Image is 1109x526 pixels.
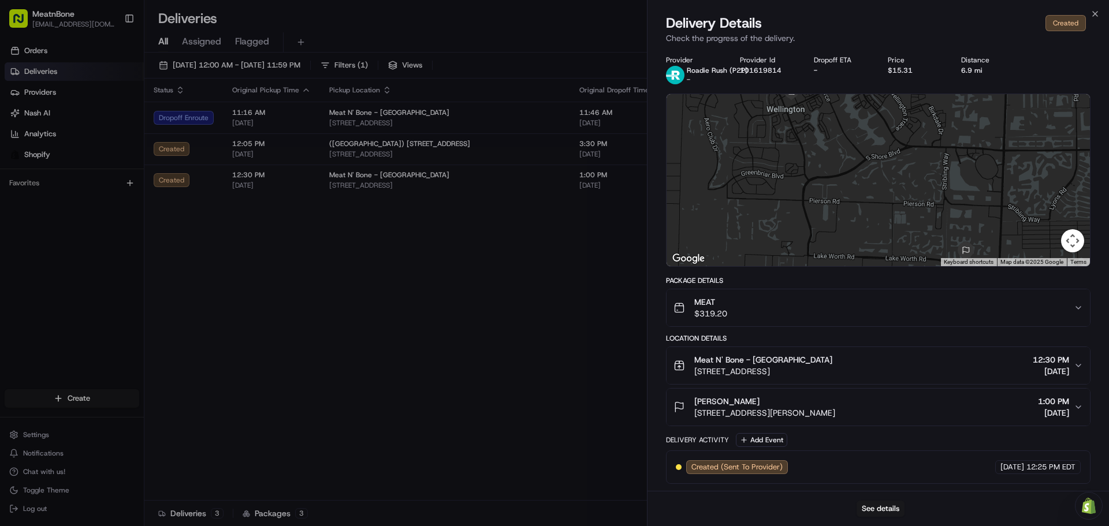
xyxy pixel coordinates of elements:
div: Delivery Activity [666,435,729,445]
button: Start new chat [196,114,210,128]
span: [STREET_ADDRESS] [694,365,832,377]
button: Map camera controls [1061,229,1084,252]
p: Check the progress of the delivery. [666,32,1091,44]
div: Distance [961,55,1017,65]
div: Dropoff ETA [814,55,869,65]
a: Open this area in Google Maps (opens a new window) [669,251,708,266]
button: See details [857,501,905,517]
div: We're available if you need us! [39,122,146,131]
a: 📗Knowledge Base [7,163,93,184]
span: [DATE] [1000,462,1024,472]
div: Provider Id [740,55,795,65]
span: [STREET_ADDRESS][PERSON_NAME] [694,407,835,419]
button: Add Event [736,433,787,447]
span: Knowledge Base [23,167,88,179]
p: Welcome 👋 [12,46,210,65]
span: [DATE] [1033,365,1069,377]
span: Delivery Details [666,14,762,32]
button: Meat N' Bone - [GEOGRAPHIC_DATA][STREET_ADDRESS]12:30 PM[DATE] [667,347,1090,384]
span: Pylon [115,196,140,204]
span: Roadie Rush (P2P) [687,66,748,75]
div: - [814,66,869,75]
span: Map data ©2025 Google [1000,259,1063,265]
span: 12:25 PM EDT [1026,462,1075,472]
button: 101619814 [740,66,781,75]
img: 1736555255976-a54dd68f-1ca7-489b-9aae-adbdc363a1c4 [12,110,32,131]
span: API Documentation [109,167,185,179]
a: Terms [1070,259,1086,265]
button: [PERSON_NAME][STREET_ADDRESS][PERSON_NAME]1:00 PM[DATE] [667,389,1090,426]
button: MEAT$319.20 [667,289,1090,326]
div: $15.31 [888,66,943,75]
span: $319.20 [694,308,727,319]
span: [DATE] [1038,407,1069,419]
div: 📗 [12,169,21,178]
a: Powered byPylon [81,195,140,204]
div: Package Details [666,276,1091,285]
span: 12:30 PM [1033,354,1069,365]
div: Location Details [666,334,1091,343]
span: - [687,75,690,84]
div: 💻 [98,169,107,178]
div: Start new chat [39,110,189,122]
span: Meat N' Bone - [GEOGRAPHIC_DATA] [694,354,832,365]
div: Price [888,55,943,65]
div: 6.9 mi [961,66,1017,75]
div: Provider [666,55,721,65]
a: 💻API Documentation [93,163,190,184]
button: Keyboard shortcuts [944,258,993,266]
span: 1:00 PM [1038,396,1069,407]
img: Google [669,251,708,266]
input: Clear [30,74,191,87]
span: [PERSON_NAME] [694,396,760,407]
span: Created (Sent To Provider) [691,462,783,472]
img: Nash [12,12,35,35]
img: roadie-logo-v2.jpg [666,66,684,84]
span: MEAT [694,296,727,308]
